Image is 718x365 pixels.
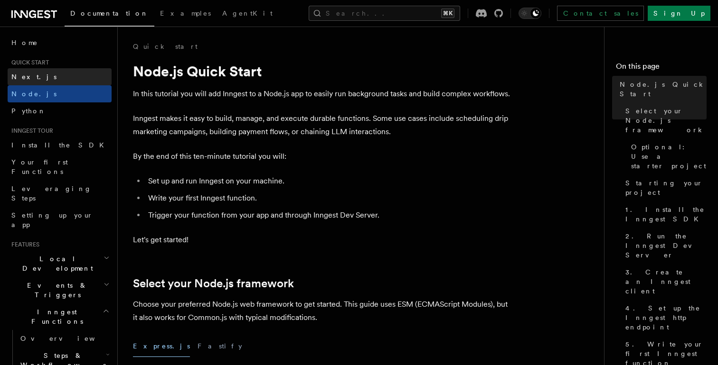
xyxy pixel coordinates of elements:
[519,8,541,19] button: Toggle dark mode
[622,228,707,264] a: 2. Run the Inngest Dev Server
[8,207,112,233] a: Setting up your app
[11,73,57,81] span: Next.js
[616,61,707,76] h4: On this page
[620,80,707,99] span: Node.js Quick Start
[8,34,112,51] a: Home
[133,277,294,290] a: Select your Node.js framework
[622,264,707,300] a: 3. Create an Inngest client
[625,178,707,197] span: Starting your project
[11,185,92,202] span: Leveraging Steps
[133,150,513,163] p: By the end of this ten-minute tutorial you will:
[198,336,242,357] button: Fastify
[133,87,513,100] p: In this tutorial you will add Inngest to a Node.js app to easily run background tasks and build c...
[145,209,513,222] li: Trigger your function from your app and through Inngest Dev Server.
[625,303,707,332] span: 4. Set up the Inngest http endpoint
[145,192,513,205] li: Write your first Inngest function.
[622,300,707,336] a: 4. Set up the Inngest http endpoint
[11,211,93,228] span: Setting up your app
[8,102,112,119] a: Python
[8,59,49,66] span: Quick start
[11,158,68,175] span: Your first Functions
[622,174,707,201] a: Starting your project
[133,336,190,357] button: Express.js
[8,250,112,277] button: Local Development
[11,38,38,47] span: Home
[133,42,198,51] a: Quick start
[616,76,707,102] a: Node.js Quick Start
[8,68,112,85] a: Next.js
[70,9,149,17] span: Documentation
[217,3,278,26] a: AgentKit
[8,137,112,154] a: Install the SDK
[8,180,112,207] a: Leveraging Steps
[154,3,217,26] a: Examples
[309,6,460,21] button: Search...⌘K
[11,90,57,98] span: Node.js
[8,277,112,303] button: Events & Triggers
[625,267,707,296] span: 3. Create an Inngest client
[625,205,707,224] span: 1. Install the Inngest SDK
[8,127,53,135] span: Inngest tour
[627,138,707,174] a: Optional: Use a starter project
[8,303,112,330] button: Inngest Functions
[648,6,710,21] a: Sign Up
[11,141,110,149] span: Install the SDK
[133,298,513,324] p: Choose your preferred Node.js web framework to get started. This guide uses ESM (ECMAScript Modul...
[8,307,103,326] span: Inngest Functions
[11,107,46,115] span: Python
[65,3,154,27] a: Documentation
[133,63,513,80] h1: Node.js Quick Start
[622,102,707,138] a: Select your Node.js framework
[160,9,211,17] span: Examples
[20,335,118,342] span: Overview
[622,201,707,228] a: 1. Install the Inngest SDK
[8,85,112,102] a: Node.js
[17,330,112,347] a: Overview
[441,9,454,18] kbd: ⌘K
[133,112,513,138] p: Inngest makes it easy to build, manage, and execute durable functions. Some use cases include sch...
[8,281,104,300] span: Events & Triggers
[133,233,513,246] p: Let's get started!
[145,174,513,188] li: Set up and run Inngest on your machine.
[8,254,104,273] span: Local Development
[557,6,644,21] a: Contact sales
[625,106,707,135] span: Select your Node.js framework
[625,231,707,260] span: 2. Run the Inngest Dev Server
[8,241,39,248] span: Features
[8,154,112,180] a: Your first Functions
[631,142,707,171] span: Optional: Use a starter project
[222,9,273,17] span: AgentKit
